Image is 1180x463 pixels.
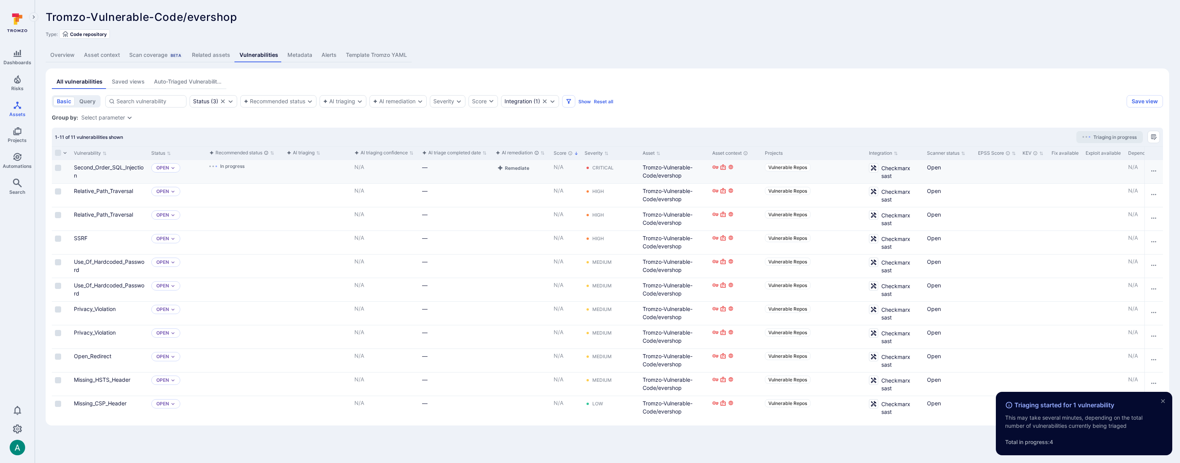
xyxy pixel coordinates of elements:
div: — [422,234,489,242]
button: Clear selection [542,98,548,104]
div: Cell for aiCtx.remediationStatus [493,160,551,183]
div: Cell for [1144,160,1163,183]
div: Cell for KEV [1019,184,1048,207]
div: Recommended status [244,98,305,104]
span: Vulnerable Repos [768,212,807,217]
a: Use_Of_Hardcoded_Password [74,258,144,273]
div: Cell for Vulnerability [71,184,148,207]
div: Recommended status [209,149,268,157]
span: 1-11 of 11 vulnerabilities shown [55,134,123,140]
div: Scan coverage [129,51,183,59]
div: Cell for Status [148,184,206,207]
button: Row actions menu [1148,236,1160,248]
a: Vulnerable Repos [765,187,811,195]
button: Expand dropdown [171,284,175,288]
span: Vulnerable Repos [768,164,807,170]
div: The vulnerability score is based on the parameters defined in the settings [568,151,573,155]
span: Vulnerable Repos [768,353,807,359]
span: Group by: [52,114,78,121]
div: Asset context [712,150,759,157]
button: Select parameter [81,114,125,121]
button: Remediate [496,163,531,173]
button: Expand dropdown [549,98,556,104]
p: Open [156,165,169,171]
span: Checkmarx sast [881,210,921,227]
button: Expand dropdown [127,114,133,121]
p: Open [156,306,169,313]
span: Checkmarx sast [881,163,921,180]
button: Expand dropdown [171,213,175,217]
span: Vulnerable Repos [768,282,807,288]
p: N/A [354,163,416,171]
p: Open [156,259,169,265]
a: Metadata [283,48,317,62]
div: Exploit available [1086,150,1122,157]
button: Expand dropdown [171,189,175,194]
div: Cell for Projects [762,184,866,207]
button: Manage columns [1148,131,1160,143]
a: Relative_Path_Traversal [74,188,133,194]
div: Cell for Score [551,184,581,207]
span: Vulnerable Repos [768,306,807,312]
a: Tromzo-Vulnerable-Code/evershop [643,164,693,179]
p: Open [156,283,169,289]
span: Type: [46,31,58,37]
button: Row actions menu [1148,377,1160,390]
div: Cell for Score [551,231,581,254]
div: Cell for Exploit available [1083,184,1125,207]
div: — [422,163,489,171]
div: Cell for EPSS Score [975,231,1019,254]
div: Severity [433,98,454,104]
div: Cell for Scanner status [924,207,975,231]
div: Cell for Dependency Level [1125,207,1179,231]
i: Expand navigation menu [31,14,36,21]
a: Vulnerable Repos [765,352,811,360]
div: Cell for Dependency Level [1125,231,1179,254]
div: Cell for Severity [581,207,640,231]
div: AI triage completed date [422,149,481,157]
div: Cell for Severity [581,184,640,207]
div: ( 3 ) [193,98,218,104]
a: Tromzo-Vulnerable-Code/evershop [643,400,693,415]
div: Cell for Fix available [1048,231,1083,254]
a: Open_Redirect [74,353,111,359]
div: Cell for Exploit available [1083,207,1125,231]
a: Vulnerable Repos [765,210,811,219]
p: N/A [354,187,416,195]
button: Open [156,401,169,407]
div: Cell for Asset context [709,207,762,231]
p: N/A [354,210,416,218]
button: Expand dropdown [171,307,175,312]
div: Cell for Asset [640,207,709,231]
div: Arjan Dehar [10,440,25,455]
div: Cell for aiCtx [284,231,351,254]
div: Score [472,97,487,105]
button: Status(3) [193,98,218,104]
span: Vulnerable Repos [768,377,807,383]
button: Sort by function(){return k.createElement(fN.A,{direction:"row",alignItems:"center",gap:4},k.crea... [354,150,414,156]
div: Beta [169,52,183,58]
div: Cell for aiCtx.triageStatus [206,160,284,183]
a: Vulnerable Repos [765,258,811,266]
div: Cell for Vulnerability [71,160,148,183]
div: — [422,210,489,219]
div: ( 1 ) [504,98,540,104]
div: Cell for Dependency Level [1125,184,1179,207]
button: Expand dropdown [307,98,313,104]
div: AI triaging [287,149,315,157]
button: Row actions menu [1148,283,1160,295]
button: AI remediation [373,98,416,104]
a: Related assets [187,48,235,62]
p: Open [156,330,169,336]
p: Open [156,354,169,360]
div: Cell for Scanner status [924,184,975,207]
div: Cell for Vulnerability [71,207,148,231]
button: query [76,97,99,106]
a: Tromzo-Vulnerable-Code/evershop [643,306,693,320]
span: Checkmarx sast [881,187,921,203]
a: Overview [46,48,79,62]
div: Cell for aiCtx.triageStatus [206,184,284,207]
a: Tromzo-Vulnerable-Code/evershop [643,235,693,249]
p: Open [156,188,169,195]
